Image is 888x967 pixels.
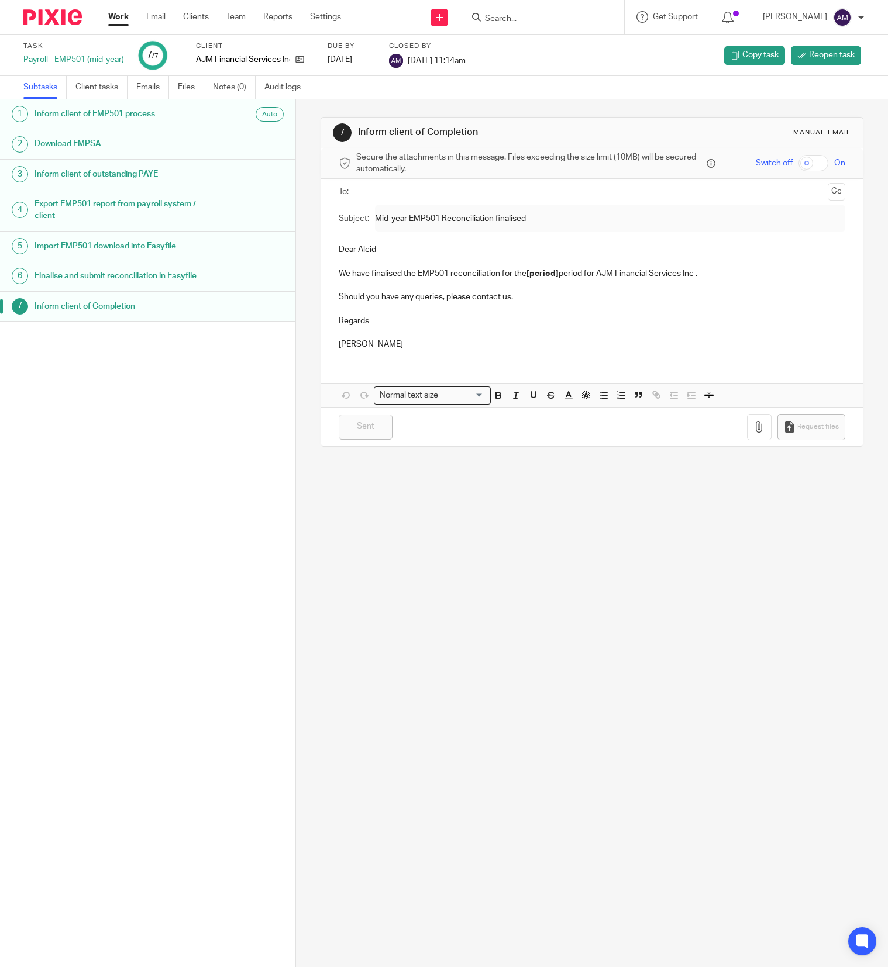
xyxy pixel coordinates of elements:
[146,11,166,23] a: Email
[339,244,845,255] p: Dear Alcid
[136,76,169,99] a: Emails
[653,13,698,21] span: Get Support
[35,237,201,255] h1: Import EMP501 download into Easyfile
[834,157,845,169] span: On
[442,389,484,402] input: Search for option
[809,49,855,61] span: Reopen task
[356,151,704,175] span: Secure the attachments in this message. Files exceeding the size limit (10MB) will be secured aut...
[756,157,793,169] span: Switch off
[793,128,851,137] div: Manual email
[23,54,124,65] div: Payroll - EMP501 (mid-year)
[408,56,466,64] span: [DATE] 11:14am
[35,135,201,153] h1: Download EMPSA
[196,54,290,65] p: AJM Financial Services Inc
[310,11,341,23] a: Settings
[147,49,159,62] div: 7
[23,9,82,25] img: Pixie
[333,123,352,142] div: 7
[339,186,352,198] label: To:
[12,136,28,153] div: 2
[389,54,403,68] img: svg%3E
[724,46,785,65] a: Copy task
[374,386,491,405] div: Search for option
[339,415,393,440] input: Sent
[35,195,201,225] h1: Export EMP501 report from payroll system / client
[833,8,852,27] img: svg%3E
[226,11,246,23] a: Team
[797,422,839,431] span: Request files
[12,238,28,254] div: 5
[777,414,845,440] button: Request files
[12,268,28,284] div: 6
[526,270,559,278] strong: [period]
[75,76,128,99] a: Client tasks
[12,202,28,218] div: 4
[108,11,129,23] a: Work
[339,213,369,225] label: Subject:
[358,126,617,139] h1: Inform client of Completion
[178,76,204,99] a: Files
[263,11,292,23] a: Reports
[12,298,28,315] div: 7
[196,42,313,51] label: Client
[339,291,845,303] p: Should you have any queries, please contact us.
[12,106,28,122] div: 1
[183,11,209,23] a: Clients
[256,107,284,122] div: Auto
[389,42,466,51] label: Closed by
[12,166,28,182] div: 3
[791,46,861,65] a: Reopen task
[35,165,201,183] h1: Inform client of outstanding PAYE
[339,268,845,279] p: We have finalised the EMP501 reconciliation for the period for AJM Financial Services Inc .
[328,42,374,51] label: Due by
[742,49,779,61] span: Copy task
[339,315,845,327] p: Regards
[23,42,124,51] label: Task
[35,105,201,123] h1: Inform client of EMP501 process
[828,183,845,201] button: Cc
[23,76,67,99] a: Subtasks
[35,267,201,285] h1: Finalise and submit reconciliation in Easyfile
[763,11,827,23] p: [PERSON_NAME]
[35,298,201,315] h1: Inform client of Completion
[377,389,440,402] span: Normal text size
[152,53,159,59] small: /7
[339,339,845,350] p: [PERSON_NAME]
[328,54,374,65] div: [DATE]
[213,76,256,99] a: Notes (0)
[484,14,589,25] input: Search
[264,76,309,99] a: Audit logs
